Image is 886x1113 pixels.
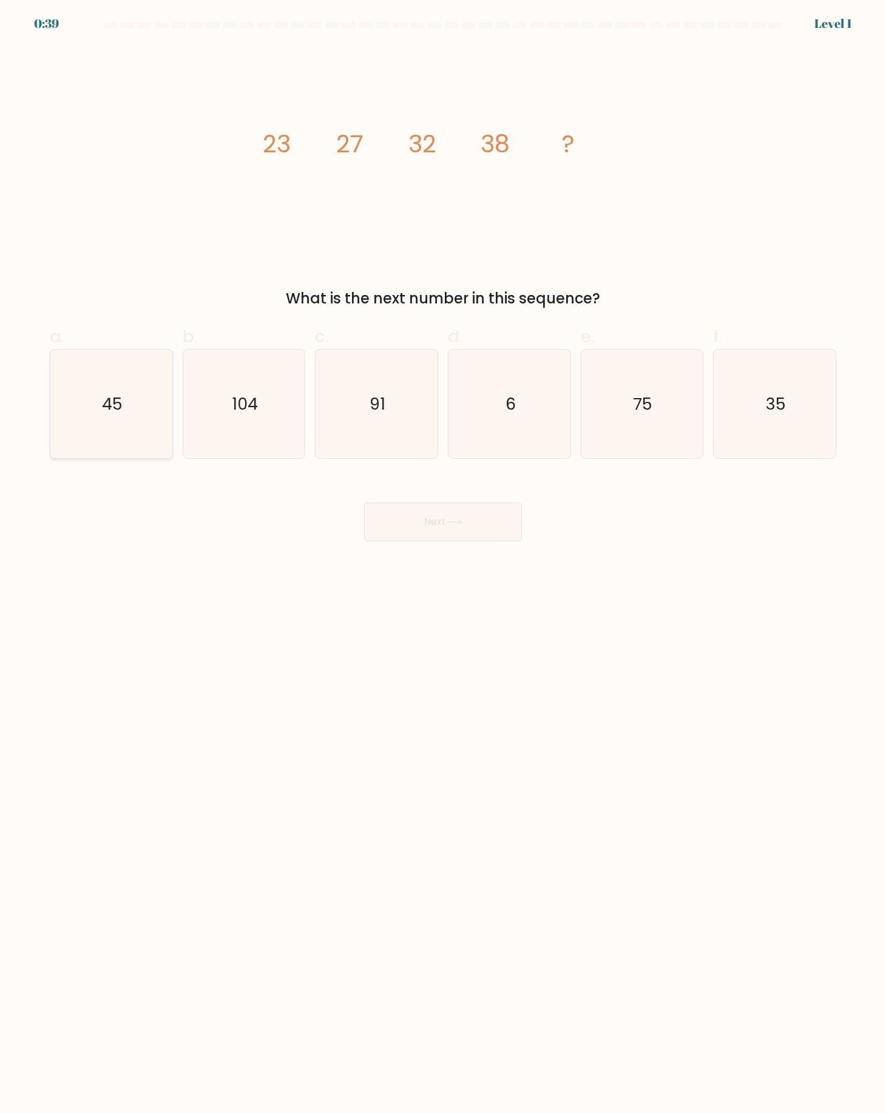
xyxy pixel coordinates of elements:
[102,393,123,415] text: 45
[481,127,510,161] tspan: 38
[370,393,385,415] text: 91
[634,393,653,415] text: 75
[506,393,516,415] text: 6
[183,325,197,348] span: b.
[364,502,522,541] button: Next
[581,325,594,348] span: e.
[766,393,786,415] text: 35
[232,393,258,415] text: 104
[336,127,364,161] tspan: 27
[315,325,328,348] span: c.
[814,15,852,33] div: Level 1
[34,15,59,33] div: 0:39
[263,127,291,161] tspan: 23
[57,288,829,310] div: What is the next number in this sequence?
[448,325,462,348] span: d.
[50,325,64,348] span: a.
[713,325,722,348] span: f.
[408,127,436,161] tspan: 32
[562,127,575,161] tspan: ?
